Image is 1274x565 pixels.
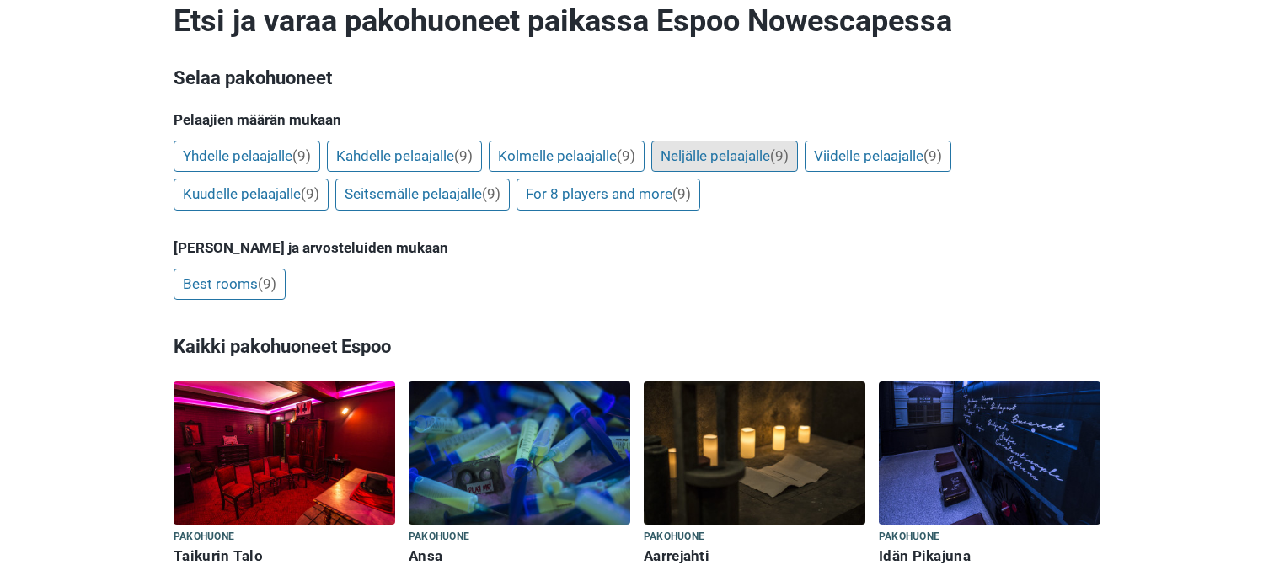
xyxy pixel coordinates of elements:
h3: Kaikki pakohuoneet Espoo [174,325,1100,369]
img: Taikurin Talo [174,381,395,525]
a: Kolmelle pelaajalle(9) [489,141,645,173]
span: (9) [292,147,311,164]
span: Pakohuone [174,528,234,546]
span: Pakohuone [879,528,939,546]
a: For 8 players and more(9) [517,179,700,211]
span: (9) [770,147,789,164]
h6: Aarrejahti [644,547,865,565]
span: (9) [482,185,500,202]
span: Pakohuone [409,528,469,546]
span: (9) [617,147,635,164]
span: (9) [454,147,473,164]
img: Aarrejahti [644,381,865,525]
span: (9) [672,185,691,202]
a: Best rooms(9) [174,269,286,301]
h5: Pelaajien määrän mukaan [174,111,1100,128]
h3: Selaa pakohuoneet [174,65,1100,92]
span: (9) [923,147,942,164]
h1: Etsi ja varaa pakohuoneet paikassa Espoo Nowescapessa [174,3,1100,40]
a: Viidelle pelaajalle(9) [805,141,951,173]
img: Idän Pikajuna [879,381,1100,525]
h6: Idän Pikajuna [879,547,1100,565]
a: Yhdelle pelaajalle(9) [174,141,320,173]
h5: [PERSON_NAME] ja arvosteluiden mukaan [174,239,1100,256]
img: Ansa [409,381,630,525]
h6: Taikurin Talo [174,547,395,565]
span: (9) [301,185,319,202]
span: (9) [258,275,276,292]
a: Kahdelle pelaajalle(9) [327,141,482,173]
a: Neljälle pelaajalle(9) [651,141,798,173]
a: Seitsemälle pelaajalle(9) [335,179,510,211]
span: Pakohuone [644,528,704,546]
h6: Ansa [409,547,630,565]
a: Kuudelle pelaajalle(9) [174,179,329,211]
